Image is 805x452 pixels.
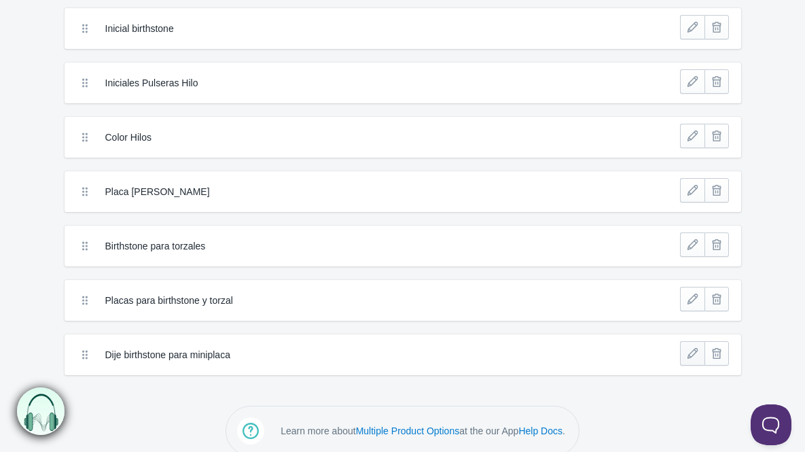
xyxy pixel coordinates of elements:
[105,185,601,198] label: Placa [PERSON_NAME]
[105,348,601,362] label: Dije birthstone para miniplaca
[105,22,601,35] label: Inicial birthstone
[17,387,65,435] img: bxm.png
[518,425,562,436] a: Help Docs
[105,239,601,253] label: Birthstone para torzales
[281,424,565,438] p: Learn more about at the our App .
[105,294,601,307] label: Placas para birthstone y torzal
[105,76,601,90] label: Iniciales Pulseras Hilo
[105,131,601,144] label: Color Hilos
[356,425,460,436] a: Multiple Product Options
[751,404,791,445] iframe: Toggle Customer Support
